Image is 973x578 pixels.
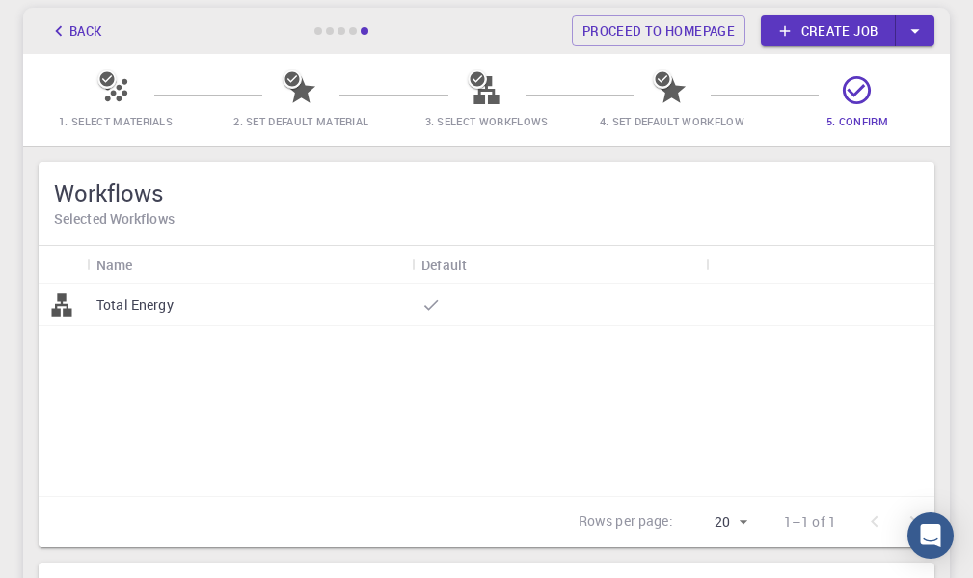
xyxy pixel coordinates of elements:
[572,15,745,46] a: Proceed to homepage
[54,178,919,208] h5: Workflows
[59,114,173,128] span: 1. Select Materials
[39,14,107,31] span: Suporte
[96,246,133,284] div: Name
[467,249,498,280] button: Sort
[39,246,87,284] div: Icon
[600,114,744,128] span: 4. Set Default Workflow
[54,208,919,230] h6: Selected Workflows
[907,512,954,559] div: Open Intercom Messenger
[425,114,549,128] span: 3. Select Workflows
[133,249,164,280] button: Sort
[579,511,673,534] p: Rows per page:
[421,246,467,284] div: Default
[761,15,896,46] a: Create job
[412,246,706,284] div: Default
[681,509,753,537] div: 20
[784,512,836,532] p: 1–1 of 1
[233,114,368,128] span: 2. Set Default Material
[87,246,412,284] div: Name
[826,114,888,128] span: 5. Confirm
[96,295,174,315] p: Total Energy
[39,15,112,46] button: Back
